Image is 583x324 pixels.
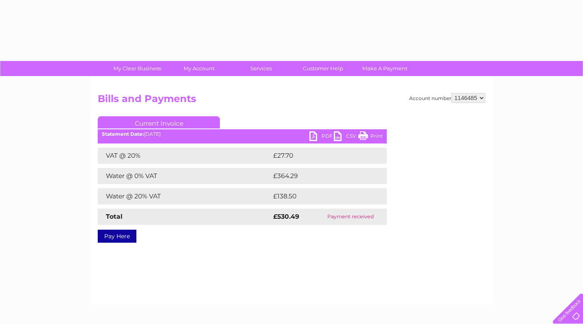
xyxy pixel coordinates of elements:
[98,93,485,109] h2: Bills and Payments
[98,116,220,128] a: Current Invoice
[351,61,419,76] a: Make A Payment
[273,213,299,220] strong: £530.49
[98,230,136,243] a: Pay Here
[166,61,233,76] a: My Account
[409,93,485,103] div: Account number
[106,213,123,220] strong: Total
[104,61,171,76] a: My Clear Business
[358,131,383,143] a: Print
[271,168,373,184] td: £364.29
[98,148,271,164] td: VAT @ 20%
[98,168,271,184] td: Water @ 0% VAT
[309,131,334,143] a: PDF
[271,148,370,164] td: £27.70
[102,131,144,137] b: Statement Date:
[314,209,387,225] td: Payment received
[98,131,387,137] div: [DATE]
[289,61,357,76] a: Customer Help
[228,61,295,76] a: Services
[334,131,358,143] a: CSV
[98,188,271,204] td: Water @ 20% VAT
[271,188,372,204] td: £138.50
